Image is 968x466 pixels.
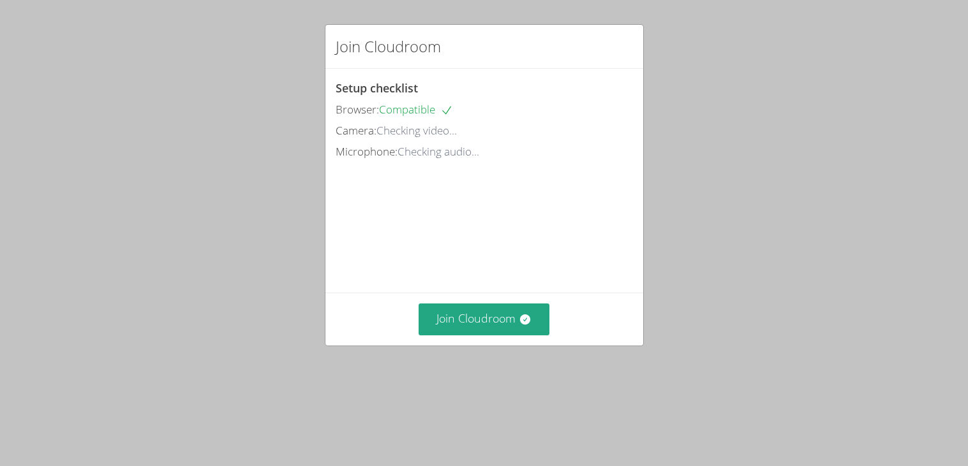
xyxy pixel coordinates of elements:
[379,102,453,117] span: Compatible
[419,303,549,335] button: Join Cloudroom
[376,123,457,138] span: Checking video...
[398,144,479,159] span: Checking audio...
[336,102,379,117] span: Browser:
[336,123,376,138] span: Camera:
[336,80,418,96] span: Setup checklist
[336,35,441,58] h2: Join Cloudroom
[336,144,398,159] span: Microphone:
